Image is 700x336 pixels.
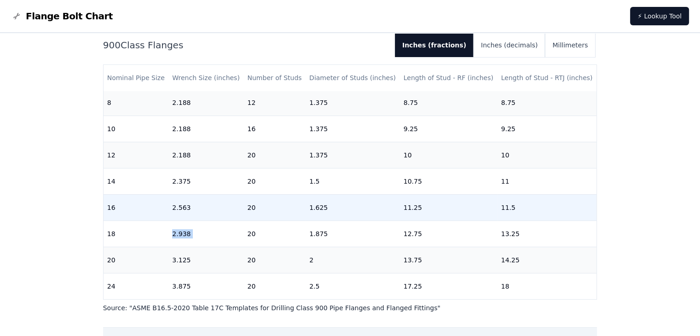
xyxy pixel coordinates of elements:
td: 1.625 [306,194,400,220]
td: 8.75 [400,89,498,116]
th: Wrench Size (inches) [168,65,243,91]
td: 2.375 [168,168,243,194]
button: Inches (decimals) [474,33,545,57]
a: ⚡ Lookup Tool [630,7,689,25]
td: 2.188 [168,142,243,168]
td: 16 [243,116,306,142]
td: 2 [306,247,400,273]
img: Flange Bolt Chart Logo [11,11,22,22]
td: 13.25 [498,220,597,247]
th: Number of Studs [243,65,306,91]
button: Millimeters [545,33,595,57]
td: 2.563 [168,194,243,220]
td: 2.938 [168,220,243,247]
td: 3.875 [168,273,243,299]
td: 20 [243,142,306,168]
td: 1.375 [306,116,400,142]
td: 18 [498,273,597,299]
td: 12.75 [400,220,498,247]
td: 1.375 [306,142,400,168]
th: Length of Stud - RF (inches) [400,65,498,91]
td: 13.75 [400,247,498,273]
th: Nominal Pipe Size [104,65,169,91]
td: 2.188 [168,89,243,116]
td: 2.188 [168,116,243,142]
td: 14 [104,168,169,194]
td: 2.5 [306,273,400,299]
td: 20 [243,168,306,194]
td: 9.25 [498,116,597,142]
td: 10 [104,116,169,142]
button: Inches (fractions) [395,33,474,57]
td: 12 [243,89,306,116]
th: Length of Stud - RTJ (inches) [498,65,597,91]
td: 20 [104,247,169,273]
td: 14.25 [498,247,597,273]
td: 8.75 [498,89,597,116]
td: 9.25 [400,116,498,142]
th: Diameter of Studs (inches) [306,65,400,91]
td: 3.125 [168,247,243,273]
td: 20 [243,273,306,299]
td: 18 [104,220,169,247]
td: 20 [243,194,306,220]
td: 11.25 [400,194,498,220]
td: 1.375 [306,89,400,116]
td: 1.875 [306,220,400,247]
td: 1.5 [306,168,400,194]
h2: 900 Class Flanges [103,39,388,52]
td: 11 [498,168,597,194]
td: 16 [104,194,169,220]
td: 12 [104,142,169,168]
td: 17.25 [400,273,498,299]
td: 10.75 [400,168,498,194]
a: Flange Bolt Chart LogoFlange Bolt Chart [11,10,113,23]
td: 10 [498,142,597,168]
td: 24 [104,273,169,299]
td: 20 [243,247,306,273]
p: Source: " ASME B16.5-2020 Table 17C Templates for Drilling Class 900 Pipe Flanges and Flanged Fit... [103,303,597,313]
td: 10 [400,142,498,168]
td: 20 [243,220,306,247]
span: Flange Bolt Chart [26,10,113,23]
td: 8 [104,89,169,116]
td: 11.5 [498,194,597,220]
